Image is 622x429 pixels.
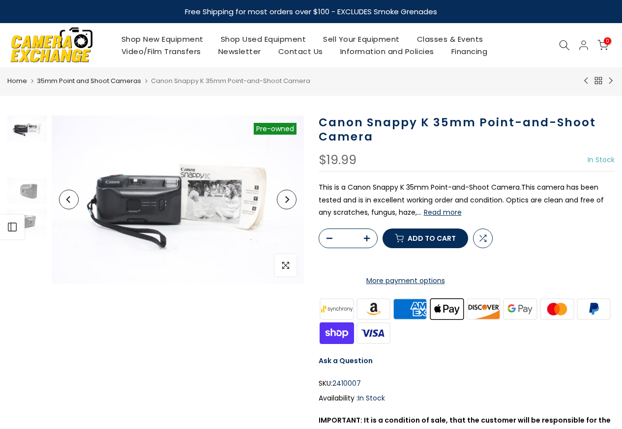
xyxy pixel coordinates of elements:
[319,321,355,345] img: shopify pay
[331,45,443,57] a: Information and Policies
[319,181,615,219] p: This is a Canon Snappy K 35mm Point-and-Shoot Camera.This camera has been tested and is in excell...
[383,229,468,248] button: Add to cart
[408,33,492,45] a: Classes & Events
[588,155,615,165] span: In Stock
[502,297,539,321] img: google pay
[319,356,373,366] a: Ask a Question
[538,297,575,321] img: master
[113,45,209,57] a: Video/Film Transfers
[443,45,496,57] a: Financing
[355,297,392,321] img: amazon payments
[315,33,409,45] a: Sell Your Equipment
[209,45,269,57] a: Newsletter
[332,377,361,390] span: 2410007
[319,275,493,287] a: More payment options
[319,392,615,404] div: Availability :
[575,297,612,321] img: paypal
[465,297,502,321] img: discover
[392,297,429,321] img: american express
[113,33,212,45] a: Shop New Equipment
[37,76,141,86] a: 35mm Point and Shoot Cameras
[319,377,615,390] div: SKU:
[408,235,456,242] span: Add to cart
[358,393,385,403] span: In Stock
[7,76,27,86] a: Home
[424,208,462,217] button: Read more
[269,45,331,57] a: Contact Us
[59,190,79,209] button: Previous
[151,76,310,86] span: Canon Snappy K 35mm Point-and-Shoot Camera
[604,37,611,45] span: 0
[277,190,296,209] button: Next
[428,297,465,321] img: apple pay
[212,33,315,45] a: Shop Used Equipment
[319,154,356,167] div: $19.99
[597,40,608,51] a: 0
[185,6,437,17] strong: Free Shipping for most orders over $100 - EXCLUDES Smoke Grenades
[319,297,355,321] img: synchrony
[319,115,615,144] h1: Canon Snappy K 35mm Point-and-Shoot Camera
[355,321,392,345] img: visa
